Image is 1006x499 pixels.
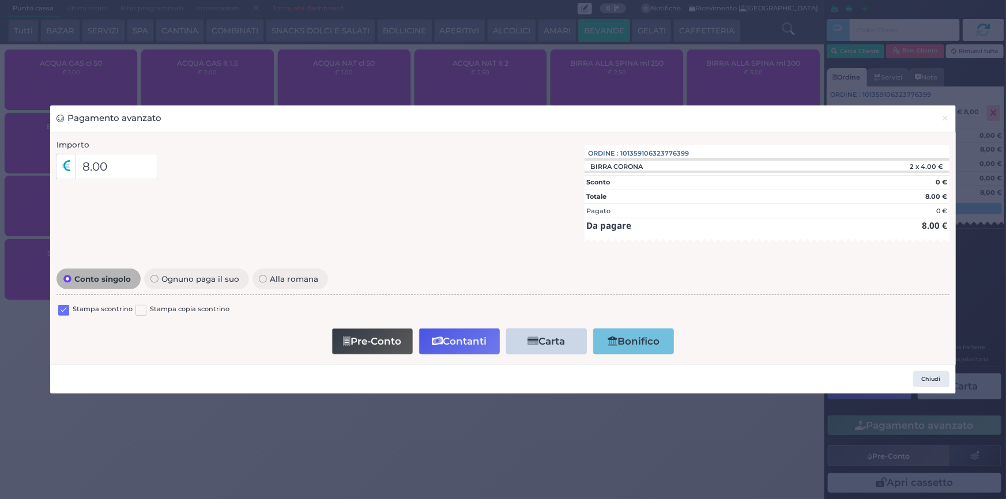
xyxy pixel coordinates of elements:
[586,220,631,231] strong: Da pagare
[506,328,587,354] button: Carta
[159,275,243,283] span: Ognuno paga il suo
[73,304,133,315] label: Stampa scontrino
[56,139,89,150] label: Importo
[925,192,947,201] strong: 8.00 €
[267,275,322,283] span: Alla romana
[936,206,947,216] div: 0 €
[56,112,161,125] h3: Pagamento avanzato
[589,149,619,158] span: Ordine :
[586,192,606,201] strong: Totale
[936,178,947,186] strong: 0 €
[935,105,955,131] button: Chiudi
[71,275,134,283] span: Conto singolo
[913,371,950,387] button: Chiudi
[419,328,500,354] button: Contanti
[585,162,649,171] div: BIRRA CORONA
[332,328,413,354] button: Pre-Conto
[621,149,689,158] span: 101359106323776399
[586,178,610,186] strong: Sconto
[858,162,949,171] div: 2 x 4.00 €
[922,220,947,231] strong: 8.00 €
[586,206,611,216] div: Pagato
[593,328,674,354] button: Bonifico
[76,154,158,179] input: Es. 30.99
[150,304,229,315] label: Stampa copia scontrino
[942,112,950,124] span: ×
